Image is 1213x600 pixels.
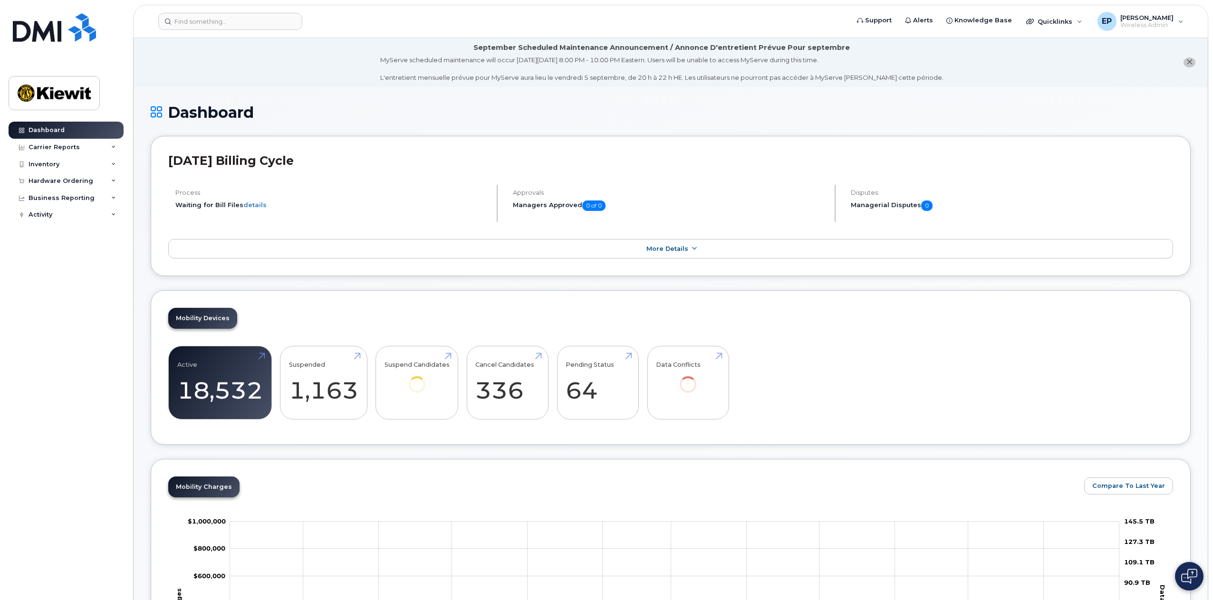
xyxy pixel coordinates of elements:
a: Active 18,532 [177,352,263,414]
h4: Approvals [513,189,826,196]
a: Data Conflicts [656,352,720,406]
a: Cancel Candidates 336 [475,352,539,414]
tspan: 109.1 TB [1124,558,1155,565]
g: $0 [193,544,225,552]
h5: Managers Approved [513,200,826,211]
a: Mobility Devices [168,308,237,329]
h4: Disputes [851,189,1173,196]
tspan: 90.9 TB [1124,579,1150,586]
div: September Scheduled Maintenance Announcement / Annonce D'entretient Prévue Pour septembre [473,43,850,53]
button: close notification [1184,57,1195,67]
tspan: $1,000,000 [188,517,226,524]
tspan: 127.3 TB [1124,537,1155,545]
button: Compare To Last Year [1084,477,1173,495]
tspan: $600,000 [193,571,225,579]
span: 0 [921,200,933,211]
h1: Dashboard [151,104,1191,121]
g: $0 [193,571,225,579]
a: Pending Status 64 [566,352,630,414]
a: Suspended 1,163 [289,352,358,414]
tspan: 145.5 TB [1124,517,1155,524]
span: 0 of 0 [582,200,606,211]
tspan: $800,000 [193,544,225,552]
h5: Managerial Disputes [851,200,1173,211]
span: Compare To Last Year [1092,481,1165,490]
h2: [DATE] Billing Cycle [168,153,1173,168]
span: More Details [646,245,688,252]
a: details [243,201,267,209]
div: MyServe scheduled maintenance will occur [DATE][DATE] 8:00 PM - 10:00 PM Eastern. Users will be u... [380,56,943,82]
a: Mobility Charges [168,476,240,497]
li: Waiting for Bill Files [175,200,489,210]
img: Open chat [1181,569,1197,584]
g: $0 [188,517,226,524]
h4: Process [175,189,489,196]
a: Suspend Candidates [385,352,450,406]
